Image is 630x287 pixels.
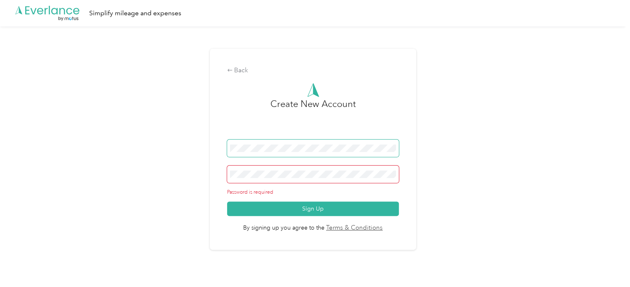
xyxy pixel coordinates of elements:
div: Back [227,66,399,76]
h3: Create New Account [270,97,356,140]
div: Password is required [227,189,399,196]
a: Terms & Conditions [324,223,383,233]
button: Sign Up [227,202,399,216]
div: Simplify mileage and expenses [89,8,181,19]
span: By signing up you agree to the [227,216,399,232]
